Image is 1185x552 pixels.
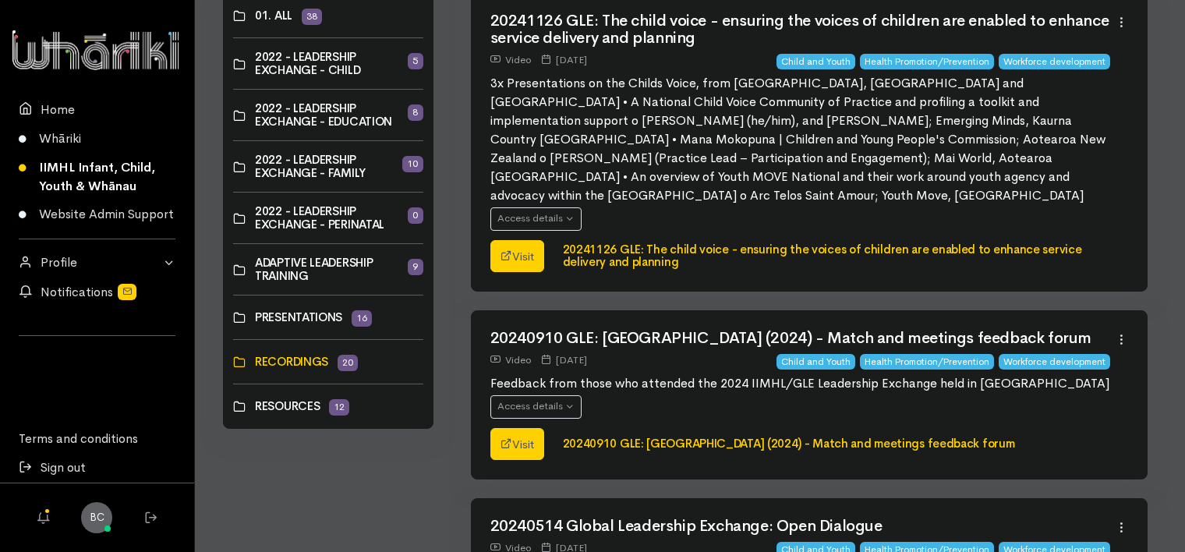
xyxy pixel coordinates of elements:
[490,518,1116,535] h2: 20240514 Global Leadership Exchange: Open Dialogue
[81,502,112,533] a: BC
[19,345,175,384] div: Follow us on LinkedIn
[860,354,994,370] a: Health Promotion/Prevention
[776,354,855,370] a: Child and Youth
[490,374,1116,393] p: Feedback from those who attended the 2024 IIMHL/GLE Leadership Exchange held in [GEOGRAPHIC_DATA]
[490,207,582,230] button: Access details
[490,240,544,273] a: Visit
[490,12,1116,47] h2: 20241126 GLE: The child voice - ensuring the voices of children are enabled to enhance service de...
[490,395,582,418] button: Access details
[541,51,587,69] div: [DATE]
[776,54,855,69] a: Child and Youth
[66,345,129,365] iframe: LinkedIn Embedded Content
[999,54,1110,69] a: Workforce development
[490,74,1116,205] p: 3x Presentations on the Childs Voice, from [GEOGRAPHIC_DATA], [GEOGRAPHIC_DATA] and [GEOGRAPHIC_D...
[999,354,1110,370] a: Workforce development
[563,242,1082,270] a: 20241126 GLE: The child voice - ensuring the voices of children are enabled to enhance service de...
[541,352,587,370] div: [DATE]
[860,54,994,69] a: Health Promotion/Prevention
[490,51,532,69] div: Video
[563,436,1015,451] a: 20240910 GLE: [GEOGRAPHIC_DATA] (2024) - Match and meetings feedback forum
[490,428,544,461] a: Visit
[490,352,532,370] div: Video
[490,330,1116,347] h2: 20240910 GLE: [GEOGRAPHIC_DATA] (2024) - Match and meetings feedback forum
